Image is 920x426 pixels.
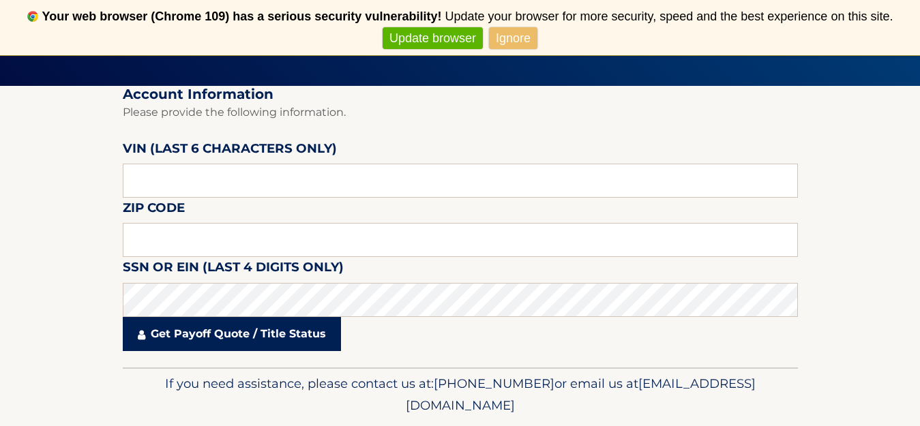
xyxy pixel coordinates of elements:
b: Your web browser (Chrome 109) has a serious security vulnerability! [42,10,442,23]
span: [PHONE_NUMBER] [434,376,554,391]
label: VIN (last 6 characters only) [123,138,337,164]
span: Update your browser for more security, speed and the best experience on this site. [445,10,893,23]
a: Get Payoff Quote / Title Status [123,317,341,351]
a: Update browser [383,27,483,50]
a: Ignore [489,27,537,50]
label: SSN or EIN (last 4 digits only) [123,257,344,282]
label: Zip Code [123,198,185,223]
h2: Account Information [123,86,798,103]
p: If you need assistance, please contact us at: or email us at [132,373,789,416]
p: Please provide the following information. [123,103,798,122]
